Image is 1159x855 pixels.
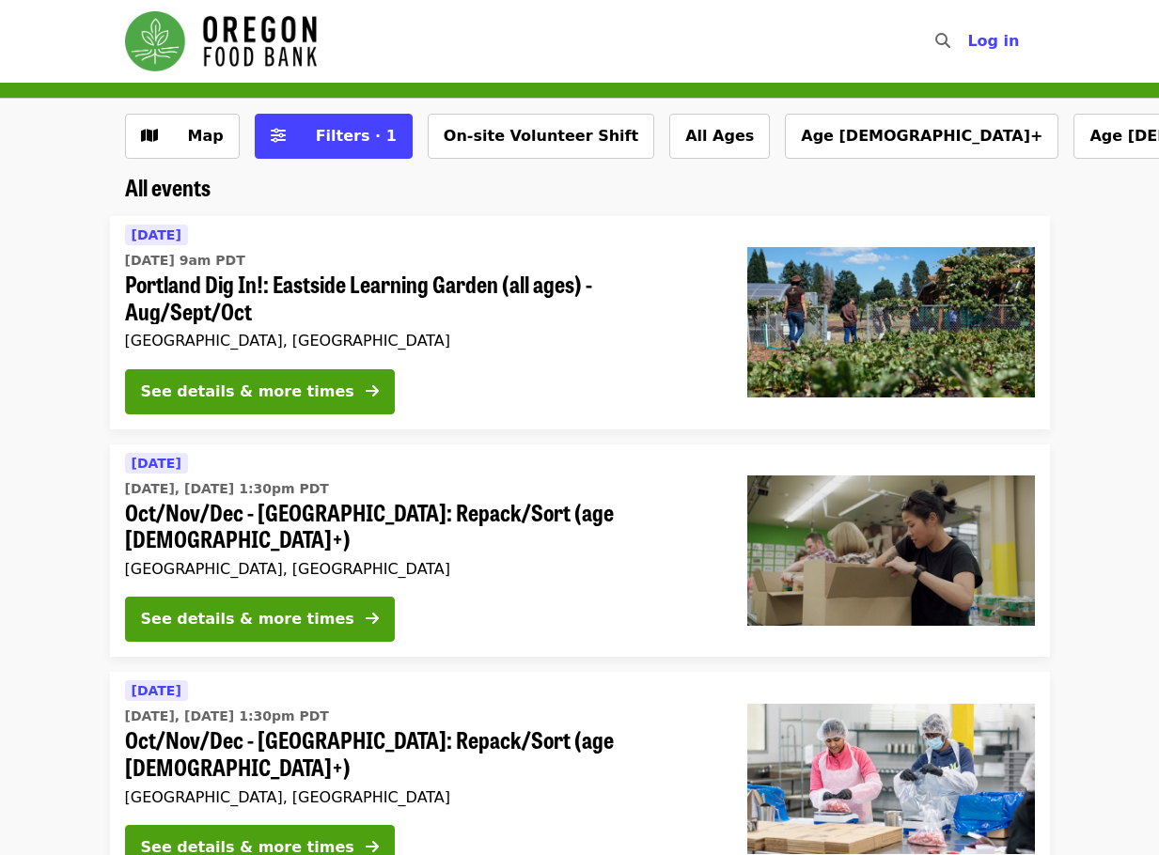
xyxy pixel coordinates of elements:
button: See details & more times [125,369,395,414]
button: On-site Volunteer Shift [428,114,654,159]
span: Map [188,127,224,145]
div: See details & more times [141,608,354,630]
i: search icon [935,32,950,50]
time: [DATE], [DATE] 1:30pm PDT [125,707,329,726]
img: Oregon Food Bank - Home [125,11,317,71]
input: Search [962,19,977,64]
button: Age [DEMOGRAPHIC_DATA]+ [785,114,1058,159]
button: Log in [952,23,1034,60]
time: [DATE], [DATE] 1:30pm PDT [125,479,329,499]
span: [DATE] [132,456,181,471]
span: All events [125,170,211,203]
a: See details for "Oct/Nov/Dec - Portland: Repack/Sort (age 8+)" [110,444,1050,658]
time: [DATE] 9am PDT [125,251,245,271]
i: map icon [141,127,158,145]
button: Filters (1 selected) [255,114,413,159]
div: [GEOGRAPHIC_DATA], [GEOGRAPHIC_DATA] [125,788,717,806]
div: [GEOGRAPHIC_DATA], [GEOGRAPHIC_DATA] [125,332,717,350]
span: Log in [967,32,1019,50]
span: [DATE] [132,683,181,698]
i: arrow-right icon [366,382,379,400]
span: Portland Dig In!: Eastside Learning Garden (all ages) - Aug/Sept/Oct [125,271,717,325]
button: See details & more times [125,597,395,642]
img: Oct/Nov/Dec - Portland: Repack/Sort (age 8+) organized by Oregon Food Bank [747,475,1035,626]
a: See details for "Portland Dig In!: Eastside Learning Garden (all ages) - Aug/Sept/Oct" [110,216,1050,429]
button: All Ages [669,114,770,159]
i: sliders-h icon [271,127,286,145]
span: [DATE] [132,227,181,242]
span: Oct/Nov/Dec - [GEOGRAPHIC_DATA]: Repack/Sort (age [DEMOGRAPHIC_DATA]+) [125,726,717,781]
img: Oct/Nov/Dec - Beaverton: Repack/Sort (age 10+) organized by Oregon Food Bank [747,704,1035,854]
i: arrow-right icon [366,610,379,628]
span: Filters · 1 [316,127,397,145]
button: Show map view [125,114,240,159]
span: Oct/Nov/Dec - [GEOGRAPHIC_DATA]: Repack/Sort (age [DEMOGRAPHIC_DATA]+) [125,499,717,553]
img: Portland Dig In!: Eastside Learning Garden (all ages) - Aug/Sept/Oct organized by Oregon Food Bank [747,247,1035,397]
div: See details & more times [141,381,354,403]
div: [GEOGRAPHIC_DATA], [GEOGRAPHIC_DATA] [125,560,717,578]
